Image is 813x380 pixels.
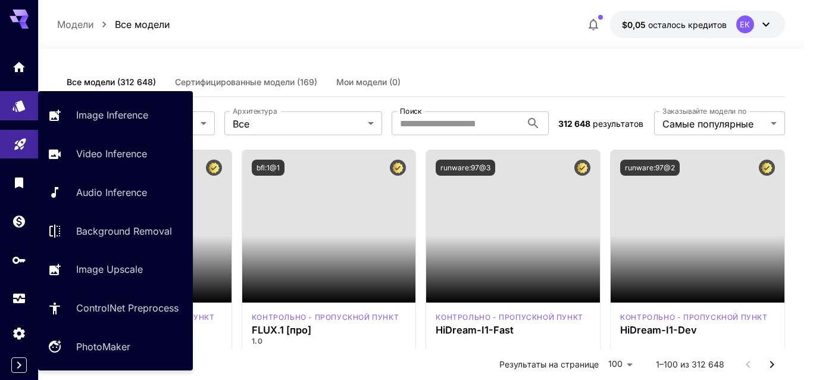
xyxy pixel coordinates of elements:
[11,357,27,373] button: Свернуть боковую панель
[436,324,514,336] ya-tr-span: HiDream-I1-Fast
[440,163,490,172] ya-tr-span: runware:97@3
[175,77,317,87] ya-tr-span: Сертифицированные модели (169)
[233,117,363,131] span: Все
[76,339,130,354] p: PhotoMaker
[252,325,406,336] div: FLUX.1 [про]
[76,108,148,122] p: Image Inference
[620,312,767,323] div: Скрытый Поток Разработчиков
[620,324,697,336] ya-tr-span: HiDream-I1-Dev
[336,77,401,87] ya-tr-span: Мои модели (0)
[206,160,222,176] button: Сертифицированная модель — протестирована для обеспечения наилучшей производительности и имеет ко...
[12,175,26,190] div: Библиотека
[656,359,724,369] ya-tr-span: 1–100 из 312 648
[252,336,406,347] p: 1.0
[38,294,193,323] a: ControlNet Preprocess
[38,332,193,362] a: PhotoMaker
[622,20,646,30] ya-tr-span: $0,05
[38,255,193,284] a: Image Upscale
[390,160,406,176] button: Сертифицированная модель — протестирована для обеспечения наилучшей производительности и имеет ко...
[604,356,637,373] div: 100
[620,313,767,322] ya-tr-span: контрольно - пропускной пункт
[400,107,422,116] ya-tr-span: Поиск
[76,301,179,315] p: ControlNet Preprocess
[76,224,172,238] p: Background Removal
[252,313,399,322] ya-tr-span: контрольно - пропускной пункт
[67,77,156,87] ya-tr-span: Все модели (312 648)
[12,95,26,110] div: Модели
[648,20,727,30] ya-tr-span: осталось кредитов
[12,326,26,341] div: Настройки
[76,147,147,161] p: Video Inference
[625,163,675,172] ya-tr-span: runware:97@2
[252,312,399,323] div: fluxpro
[610,11,785,38] button: $0.05
[252,324,311,336] ya-tr-span: FLUX.1 [про]
[662,118,753,130] ya-tr-span: Самые популярные
[115,18,170,30] ya-tr-span: Все модели
[38,101,193,130] a: Image Inference
[38,139,193,169] a: Video Inference
[662,107,746,116] ya-tr-span: Заказывайте модели по
[760,353,784,376] button: Перейти к следующей странице
[76,185,147,200] p: Audio Inference
[38,178,193,207] a: Audio Inference
[13,133,27,148] div: Игровая площадка
[558,119,590,129] ya-tr-span: 312 648
[620,325,775,336] div: HiDream-I1-Dev
[76,262,143,276] p: Image Upscale
[499,359,599,369] ya-tr-span: Результаты на странице
[574,160,590,176] button: Сертифицированная модель — протестирована для обеспечения наилучшей производительности и имеет ко...
[436,312,583,323] div: Быстрый поток
[257,163,280,172] ya-tr-span: bfl:1@1
[593,119,643,129] ya-tr-span: результатов
[740,21,750,29] ya-tr-span: ЕК
[436,325,590,336] div: HiDream-I1-Fast
[12,291,26,306] div: Использование
[436,313,583,322] ya-tr-span: контрольно - пропускной пункт
[57,17,170,32] nav: панировочный сухарь
[622,18,727,31] div: $0.05
[38,216,193,245] a: Background Removal
[12,253,26,267] div: Ключи API
[233,107,277,116] ya-tr-span: Архитектура
[12,56,26,71] div: Главная
[57,18,93,30] ya-tr-span: Модели
[759,160,775,176] button: Сертифицированная модель — протестирована для обеспечения наилучшей производительности и имеет ко...
[12,214,26,229] div: Кошелек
